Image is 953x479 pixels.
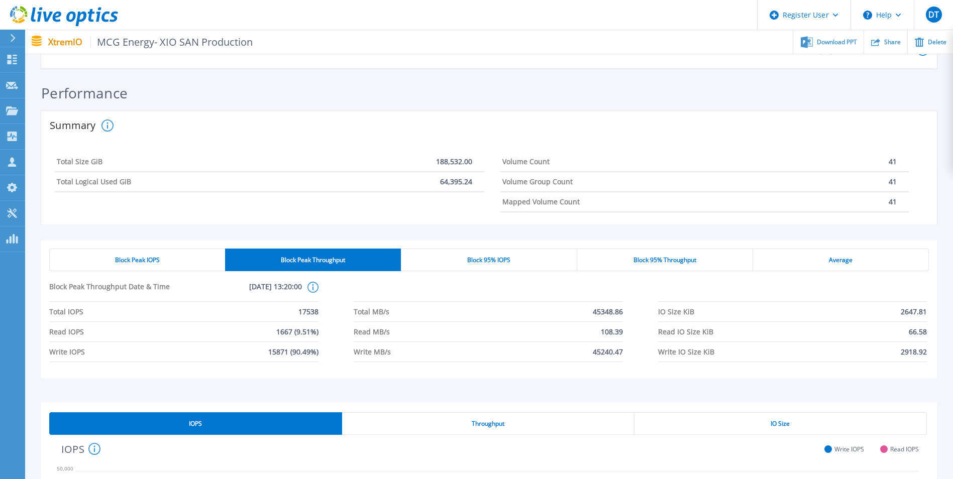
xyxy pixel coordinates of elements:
span: Delete [928,39,946,45]
p: 64,395.24 [440,178,472,186]
span: Average [829,256,853,264]
p: 41 [889,178,897,186]
div: Performance [41,85,937,111]
span: 2918.92 [901,342,927,362]
p: XtremIO [48,36,253,48]
span: Block Peak IOPS [115,256,160,264]
span: Share [884,39,901,45]
span: 45240.47 [593,342,623,362]
span: Write IO Size KiB [658,342,714,362]
span: 66.58 [909,322,927,341]
span: Total MB/s [354,302,389,321]
span: Total IOPS [49,302,83,321]
span: Throughput [472,420,504,428]
h2: Summary [50,121,97,131]
span: Block Peak Throughput [281,256,345,264]
h4: Total Logical Used GiB [57,178,131,186]
span: Block Peak Throughput Date & Time [49,282,175,301]
span: Read IO Size KiB [658,322,713,341]
span: 2647.81 [901,302,927,321]
span: MCG Energy- XIO SAN Production [90,36,253,48]
h4: Mapped Volume Count [502,198,580,206]
span: 17538 [298,302,319,321]
span: 15871 (90.49%) [268,342,319,362]
span: Write IOPS [834,445,864,453]
span: IO Size [771,420,790,428]
p: 41 [889,158,897,166]
h4: Volume Count [502,158,550,166]
span: 45348.86 [593,302,623,321]
span: Block 95% Throughput [633,256,696,264]
p: 41 [889,198,897,206]
span: Write MB/s [354,342,391,362]
span: Block 95% IOPS [467,256,510,264]
h4: Volume Group Count [502,178,573,186]
span: Read IOPS [890,445,919,453]
span: Read MB/s [354,322,390,341]
span: Download PPT [817,39,857,45]
p: ( 41 ) [819,45,833,55]
span: IOPS [189,420,202,428]
h4: IOPS [61,443,100,455]
h4: Total Size GiB [57,158,102,166]
span: DT [928,11,939,19]
p: 188,532.00 [436,158,472,166]
span: [DATE] 13:20:00 [175,282,301,301]
span: IO Size KiB [658,302,694,321]
span: 1667 (9.51%) [276,322,319,341]
span: 108.39 [601,322,623,341]
text: 50,000 [57,465,73,472]
span: Read IOPS [49,322,84,341]
span: Write IOPS [49,342,85,362]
